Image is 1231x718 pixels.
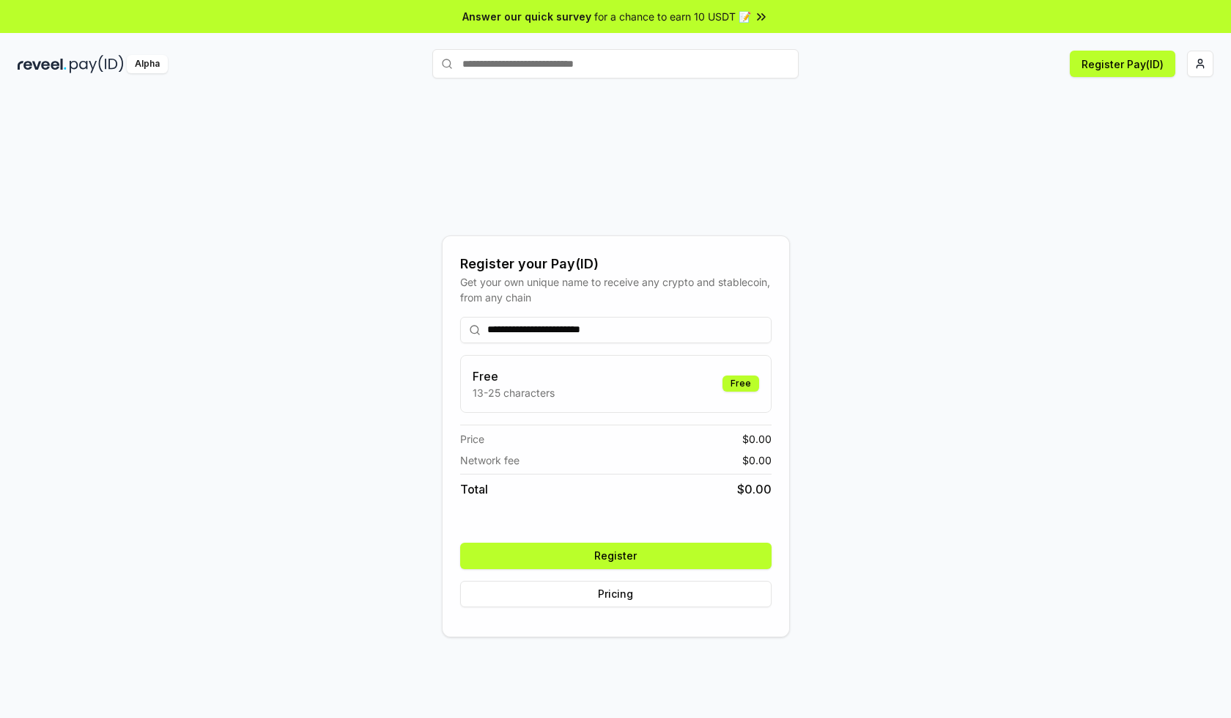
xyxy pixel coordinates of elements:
span: for a chance to earn 10 USDT 📝 [594,9,751,24]
span: $ 0.00 [742,431,772,447]
span: Answer our quick survey [462,9,591,24]
button: Register Pay(ID) [1070,51,1175,77]
span: Price [460,431,484,447]
div: Register your Pay(ID) [460,254,772,274]
button: Pricing [460,581,772,607]
span: Total [460,480,488,498]
button: Register [460,543,772,569]
div: Alpha [127,55,168,73]
span: $ 0.00 [742,453,772,468]
img: reveel_dark [18,55,67,73]
img: pay_id [70,55,124,73]
span: Network fee [460,453,520,468]
span: $ 0.00 [737,480,772,498]
div: Get your own unique name to receive any crypto and stablecoin, from any chain [460,274,772,305]
h3: Free [473,367,555,385]
div: Free [722,376,759,392]
p: 13-25 characters [473,385,555,400]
